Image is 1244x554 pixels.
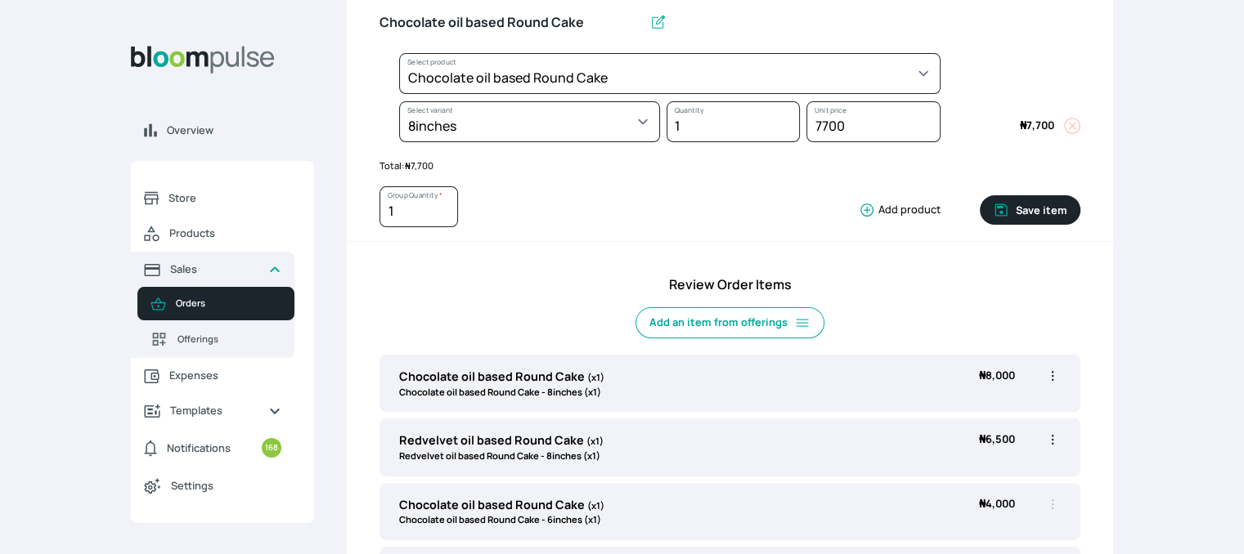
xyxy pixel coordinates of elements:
[131,467,294,503] a: Settings
[262,438,281,458] small: 168
[399,368,604,386] p: Chocolate oil based Round Cake
[169,368,281,383] span: Expenses
[170,403,255,418] span: Templates
[1020,118,1026,132] span: ₦
[131,216,294,252] a: Products
[405,159,433,172] span: 7,700
[399,431,604,449] p: Redvelvet oil based Round Cake
[170,261,255,277] span: Sales
[635,307,824,338] button: Add an item from offerings
[587,499,604,512] span: (x1)
[177,333,281,346] span: Offerings
[131,358,294,393] a: Expenses
[399,386,604,400] p: Chocolate oil based Round Cake - 8inches (x1)
[379,275,1080,294] h4: Review Order Items
[137,320,294,358] a: Offerings
[587,371,604,383] span: (x1)
[399,449,604,463] p: Redvelvet oil based Round Cake - 8inches (x1)
[399,496,604,514] p: Chocolate oil based Round Cake
[980,195,1080,225] button: Save item
[169,226,281,241] span: Products
[979,368,986,382] span: ₦
[979,368,1015,382] span: 8,000
[168,190,281,206] span: Store
[1020,118,1054,132] span: 7,700
[131,428,294,467] a: Notifications168
[979,431,986,446] span: ₦
[167,440,231,456] span: Notifications
[586,435,604,447] span: (x1)
[131,113,314,148] a: Overview
[131,46,275,74] img: Bloom Logo
[379,159,1080,173] p: Total:
[131,393,294,428] a: Templates
[171,478,281,494] span: Settings
[399,513,604,527] p: Chocolate oil based Round Cake - 6inches (x1)
[979,496,1015,511] span: 4,000
[979,431,1015,446] span: 6,500
[131,252,294,287] a: Sales
[167,123,301,138] span: Overview
[176,297,281,311] span: Orders
[852,202,941,218] button: Add product
[405,159,411,172] span: ₦
[979,496,986,511] span: ₦
[137,287,294,320] a: Orders
[131,181,294,216] a: Store
[379,6,643,40] input: Untitled group *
